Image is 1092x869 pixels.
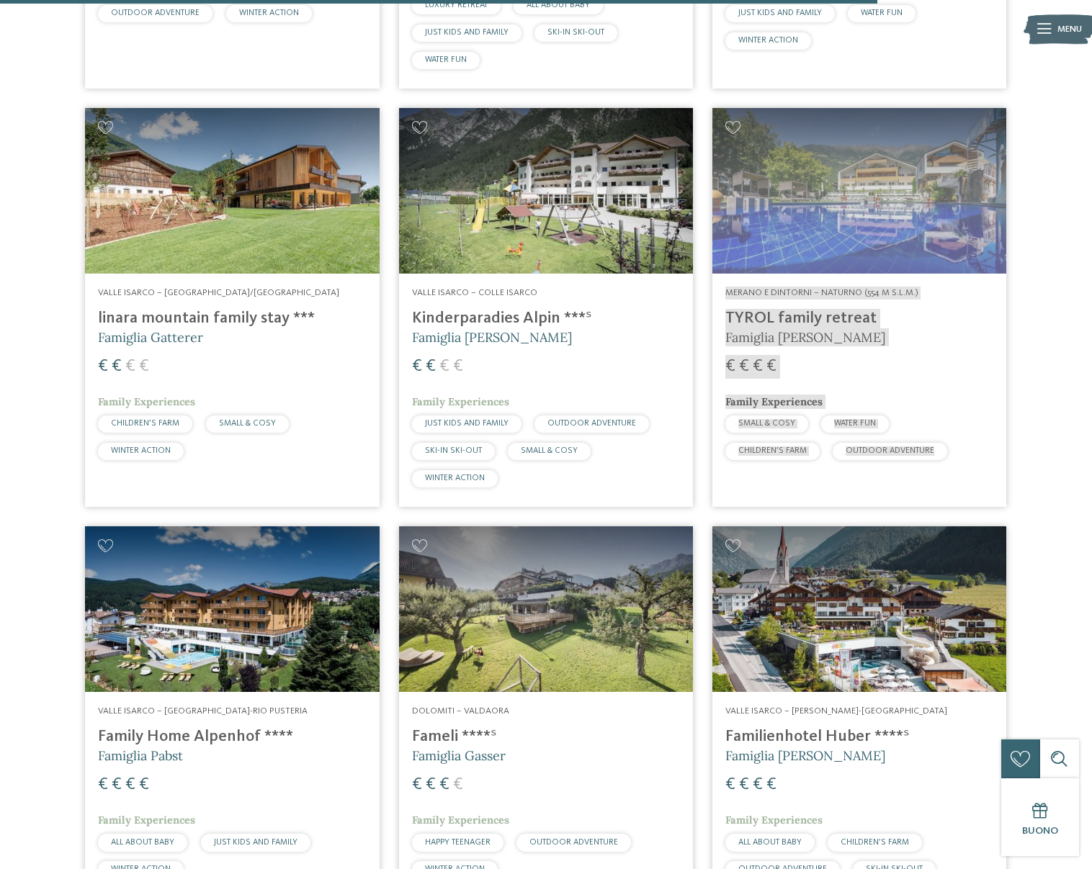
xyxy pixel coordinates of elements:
h4: linara mountain family stay *** [98,309,366,328]
a: Cercate un hotel per famiglie? Qui troverete solo i migliori! Valle Isarco – Colle Isarco Kinderp... [399,108,693,507]
h4: Kinderparadies Alpin ***ˢ [412,309,680,328]
span: WINTER ACTION [111,446,171,455]
span: OUTDOOR ADVENTURE [547,419,636,428]
img: Family Home Alpenhof **** [85,526,379,692]
span: € [426,358,436,375]
span: Family Experiences [98,395,195,408]
h4: TYROL family retreat [725,309,993,328]
span: JUST KIDS AND FAMILY [738,9,822,17]
a: Cercate un hotel per famiglie? Qui troverete solo i migliori! Valle Isarco – [GEOGRAPHIC_DATA]/[G... [85,108,379,507]
h4: Family Home Alpenhof **** [98,727,366,747]
span: CHILDREN’S FARM [841,838,909,847]
span: € [98,776,108,793]
span: WINTER ACTION [738,36,798,45]
span: Famiglia Pabst [98,747,183,764]
span: € [98,358,108,375]
span: € [725,358,735,375]
span: Famiglia [PERSON_NAME] [725,329,885,346]
img: Familien Wellness Residence Tyrol **** [712,108,1006,274]
span: Family Experiences [98,814,195,827]
span: € [112,358,122,375]
h4: Familienhotel Huber ****ˢ [725,727,993,747]
img: Cercate un hotel per famiglie? Qui troverete solo i migliori! [85,108,379,274]
span: Valle Isarco – Colle Isarco [412,288,537,297]
span: € [125,776,135,793]
span: ALL ABOUT BABY [738,838,802,847]
span: JUST KIDS AND FAMILY [214,838,297,847]
span: WATER FUN [834,419,876,428]
span: € [412,776,422,793]
span: Valle Isarco – [GEOGRAPHIC_DATA]-Rio Pusteria [98,706,308,716]
span: Family Experiences [412,395,509,408]
span: Family Experiences [412,814,509,827]
span: € [753,776,763,793]
span: SMALL & COSY [521,446,578,455]
span: € [766,358,777,375]
span: WINTER ACTION [425,474,485,482]
span: ALL ABOUT BABY [111,838,174,847]
a: Cercate un hotel per famiglie? Qui troverete solo i migliori! Merano e dintorni – Naturno (554 m ... [712,108,1006,507]
span: € [739,776,749,793]
span: WINTER ACTION [239,9,299,17]
span: SKI-IN SKI-OUT [547,28,604,37]
span: Famiglia Gatterer [98,329,203,346]
span: € [725,776,735,793]
span: OUTDOOR ADVENTURE [529,838,618,847]
img: Kinderparadies Alpin ***ˢ [399,108,693,274]
span: € [125,358,135,375]
span: Valle Isarco – [PERSON_NAME]-[GEOGRAPHIC_DATA] [725,706,947,716]
span: CHILDREN’S FARM [111,419,179,428]
span: € [412,358,422,375]
span: € [766,776,777,793]
span: SMALL & COSY [219,419,276,428]
span: € [439,776,449,793]
span: € [426,776,436,793]
img: Cercate un hotel per famiglie? Qui troverete solo i migliori! [712,526,1006,692]
span: € [139,358,149,375]
span: SKI-IN SKI-OUT [425,446,482,455]
span: € [453,776,463,793]
span: Dolomiti – Valdaora [412,706,509,716]
span: Buono [1022,826,1058,836]
span: € [739,358,749,375]
img: Cercate un hotel per famiglie? Qui troverete solo i migliori! [399,526,693,692]
span: OUTDOOR ADVENTURE [111,9,200,17]
span: Famiglia Gasser [412,747,506,764]
span: WATER FUN [861,9,903,17]
span: Famiglia [PERSON_NAME] [725,747,885,764]
span: OUTDOOR ADVENTURE [846,446,934,455]
span: Valle Isarco – [GEOGRAPHIC_DATA]/[GEOGRAPHIC_DATA] [98,288,339,297]
span: LUXURY RETREAT [425,1,488,9]
span: WATER FUN [425,55,467,64]
span: Family Experiences [725,395,823,408]
span: ALL ABOUT BABY [527,1,590,9]
span: € [112,776,122,793]
span: Famiglia [PERSON_NAME] [412,329,572,346]
span: € [453,358,463,375]
a: Buono [1001,778,1079,856]
span: SMALL & COSY [738,419,795,428]
span: Family Experiences [725,814,823,827]
span: € [753,358,763,375]
span: € [139,776,149,793]
span: JUST KIDS AND FAMILY [425,28,509,37]
span: Merano e dintorni – Naturno (554 m s.l.m.) [725,288,918,297]
span: HAPPY TEENAGER [425,838,491,847]
span: € [439,358,449,375]
span: JUST KIDS AND FAMILY [425,419,509,428]
span: CHILDREN’S FARM [738,446,807,455]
